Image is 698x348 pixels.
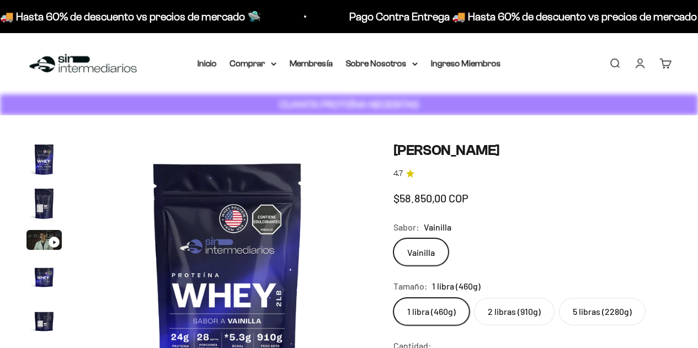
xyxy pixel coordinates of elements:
[198,58,217,68] a: Inicio
[393,168,672,180] a: 4.74.7 de 5.0 estrellas
[26,186,62,221] img: Proteína Whey - Vainilla
[393,220,419,234] legend: Sabor:
[393,189,468,207] sale-price: $58.850,00 COP
[432,279,481,293] span: 1 libra (460g)
[279,99,419,110] strong: CUANTA PROTEÍNA NECESITAS
[346,56,418,71] summary: Sobre Nosotros
[119,8,483,25] p: Pago Contra Entrega 🚚 Hasta 60% de descuento vs precios de mercado 🛸
[230,56,276,71] summary: Comprar
[393,142,672,159] h1: [PERSON_NAME]
[393,168,403,180] span: 4.7
[26,142,62,180] button: Ir al artículo 1
[26,186,62,224] button: Ir al artículo 2
[424,220,451,234] span: Vainilla
[26,259,62,297] button: Ir al artículo 4
[290,58,333,68] a: Membresía
[26,303,62,341] button: Ir al artículo 5
[26,142,62,177] img: Proteína Whey - Vainilla
[393,279,428,293] legend: Tamaño:
[431,58,501,68] a: Ingreso Miembros
[26,259,62,294] img: Proteína Whey - Vainilla
[26,303,62,338] img: Proteína Whey - Vainilla
[26,230,62,253] button: Ir al artículo 3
